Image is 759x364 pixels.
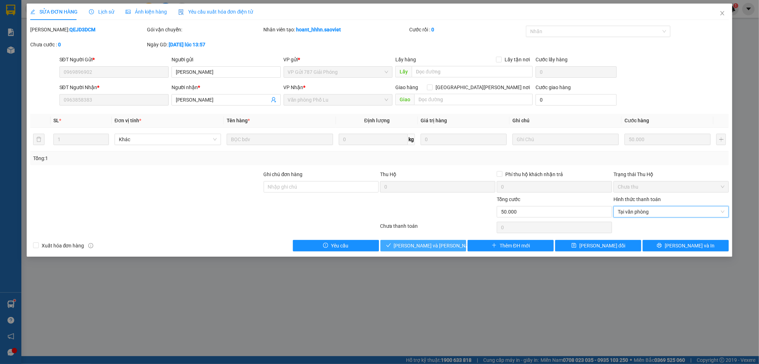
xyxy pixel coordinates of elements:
img: icon [178,9,184,15]
label: Cước lấy hàng [536,57,568,62]
div: Người nhận [172,83,281,91]
span: Xuất hóa đơn hàng [39,242,87,250]
span: Định lượng [364,118,390,123]
input: 0 [624,134,711,145]
span: Khác [119,134,217,145]
div: SĐT Người Nhận [59,83,169,91]
span: [PERSON_NAME] và In [665,242,715,250]
span: Chưa thu [618,181,724,192]
span: check [386,243,391,248]
div: SĐT Người Gửi [59,56,169,63]
input: Cước giao hàng [536,94,617,106]
span: exclamation-circle [323,243,328,248]
span: user-add [271,97,276,103]
b: hoant_hhhn.saoviet [296,27,341,32]
div: Chưa thanh toán [380,222,496,235]
span: Tại văn phòng [618,206,724,217]
span: Lấy hàng [395,57,416,62]
input: Ghi Chú [512,134,619,145]
span: Giao [395,94,414,105]
span: plus [492,243,497,248]
input: Dọc đường [412,66,533,77]
span: Giá trị hàng [421,118,447,123]
span: info-circle [88,243,93,248]
div: Người gửi [172,56,281,63]
span: clock-circle [89,9,94,14]
span: Văn phòng Phố Lu [288,94,389,105]
span: [GEOGRAPHIC_DATA][PERSON_NAME] nơi [433,83,533,91]
button: plus [716,134,726,145]
span: Giao hàng [395,84,418,90]
input: Dọc đường [414,94,533,105]
span: VP Nhận [284,84,304,90]
button: printer[PERSON_NAME] và In [643,240,729,251]
span: save [571,243,576,248]
span: [PERSON_NAME] đổi [579,242,625,250]
button: check[PERSON_NAME] và [PERSON_NAME] hàng [380,240,467,251]
span: Lấy [395,66,412,77]
span: picture [126,9,131,14]
input: 0 [421,134,507,145]
input: Ghi chú đơn hàng [264,181,379,193]
b: 0 [58,42,61,47]
th: Ghi chú [510,114,622,128]
div: Chưa cước : [30,41,146,48]
div: Gói vận chuyển: [147,26,262,34]
div: Nhân viên tạo: [264,26,408,34]
span: Thêm ĐH mới [500,242,530,250]
span: Lấy tận nơi [502,56,533,63]
div: Tổng: 1 [33,154,293,162]
div: [PERSON_NAME]: [30,26,146,34]
span: Cước hàng [624,118,649,123]
button: plusThêm ĐH mới [468,240,554,251]
label: Cước giao hàng [536,84,571,90]
span: close [720,10,725,16]
div: VP gửi [284,56,393,63]
span: Yêu cầu [331,242,348,250]
label: Ghi chú đơn hàng [264,171,303,177]
span: [PERSON_NAME] và [PERSON_NAME] hàng [394,242,490,250]
span: Phí thu hộ khách nhận trả [502,170,566,178]
b: [DATE] lúc 13:57 [169,42,205,47]
span: Thu Hộ [380,171,396,177]
span: Tên hàng [227,118,250,123]
span: Lịch sử [89,9,114,15]
span: VP Gửi 787 Giải Phóng [288,67,389,77]
span: Ảnh kiện hàng [126,9,167,15]
b: 0 [431,27,434,32]
span: kg [408,134,415,145]
input: Cước lấy hàng [536,66,617,78]
span: SL [53,118,59,123]
button: save[PERSON_NAME] đổi [555,240,641,251]
span: printer [657,243,662,248]
b: QEJD3DCM [69,27,95,32]
button: Close [712,4,732,24]
div: Cước rồi : [409,26,525,34]
span: Tổng cước [497,196,520,202]
div: Trạng thái Thu Hộ [613,170,729,178]
div: Ngày GD: [147,41,262,48]
span: Đơn vị tính [115,118,141,123]
button: delete [33,134,44,145]
span: SỬA ĐƠN HÀNG [30,9,78,15]
span: edit [30,9,35,14]
span: Yêu cầu xuất hóa đơn điện tử [178,9,253,15]
input: VD: Bàn, Ghế [227,134,333,145]
button: exclamation-circleYêu cầu [293,240,379,251]
label: Hình thức thanh toán [613,196,661,202]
